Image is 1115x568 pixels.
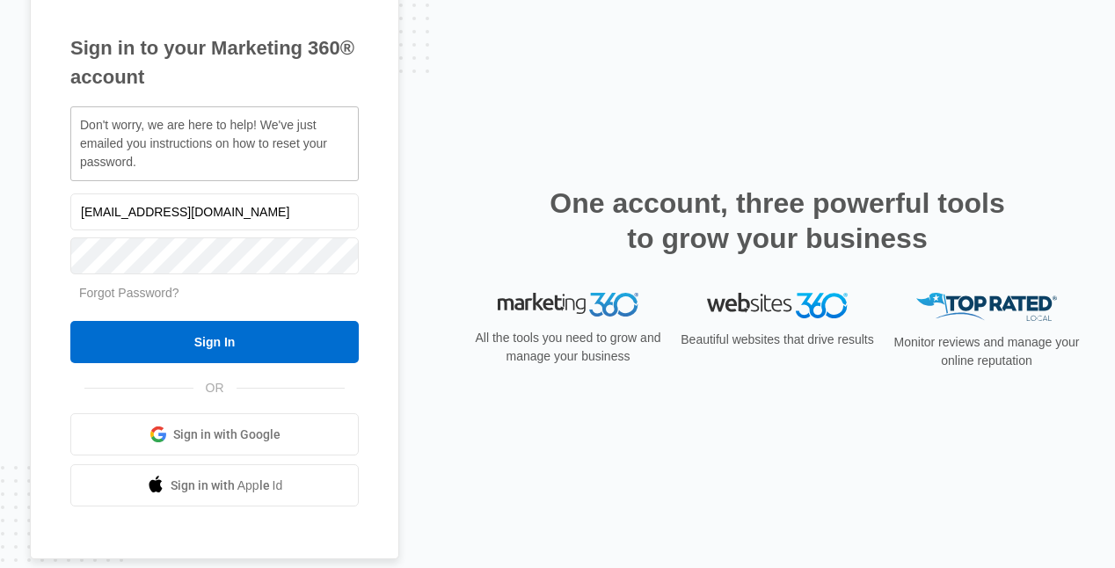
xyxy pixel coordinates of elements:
span: Sign in with Apple Id [171,477,283,495]
a: Sign in with Google [70,413,359,455]
input: Sign In [70,321,359,363]
h1: Sign in to your Marketing 360® account [70,33,359,91]
input: Email [70,193,359,230]
span: Sign in with Google [173,426,281,444]
img: Marketing 360 [498,293,638,317]
p: All the tools you need to grow and manage your business [470,329,667,366]
span: Don't worry, we are here to help! We've just emailed you instructions on how to reset your password. [80,118,327,169]
p: Beautiful websites that drive results [679,331,876,349]
img: Websites 360 [707,293,848,318]
a: Forgot Password? [79,286,179,300]
img: Top Rated Local [916,293,1057,322]
p: Monitor reviews and manage your online reputation [888,333,1085,370]
h2: One account, three powerful tools to grow your business [544,186,1010,256]
a: Sign in with Apple Id [70,464,359,506]
span: OR [193,379,237,397]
